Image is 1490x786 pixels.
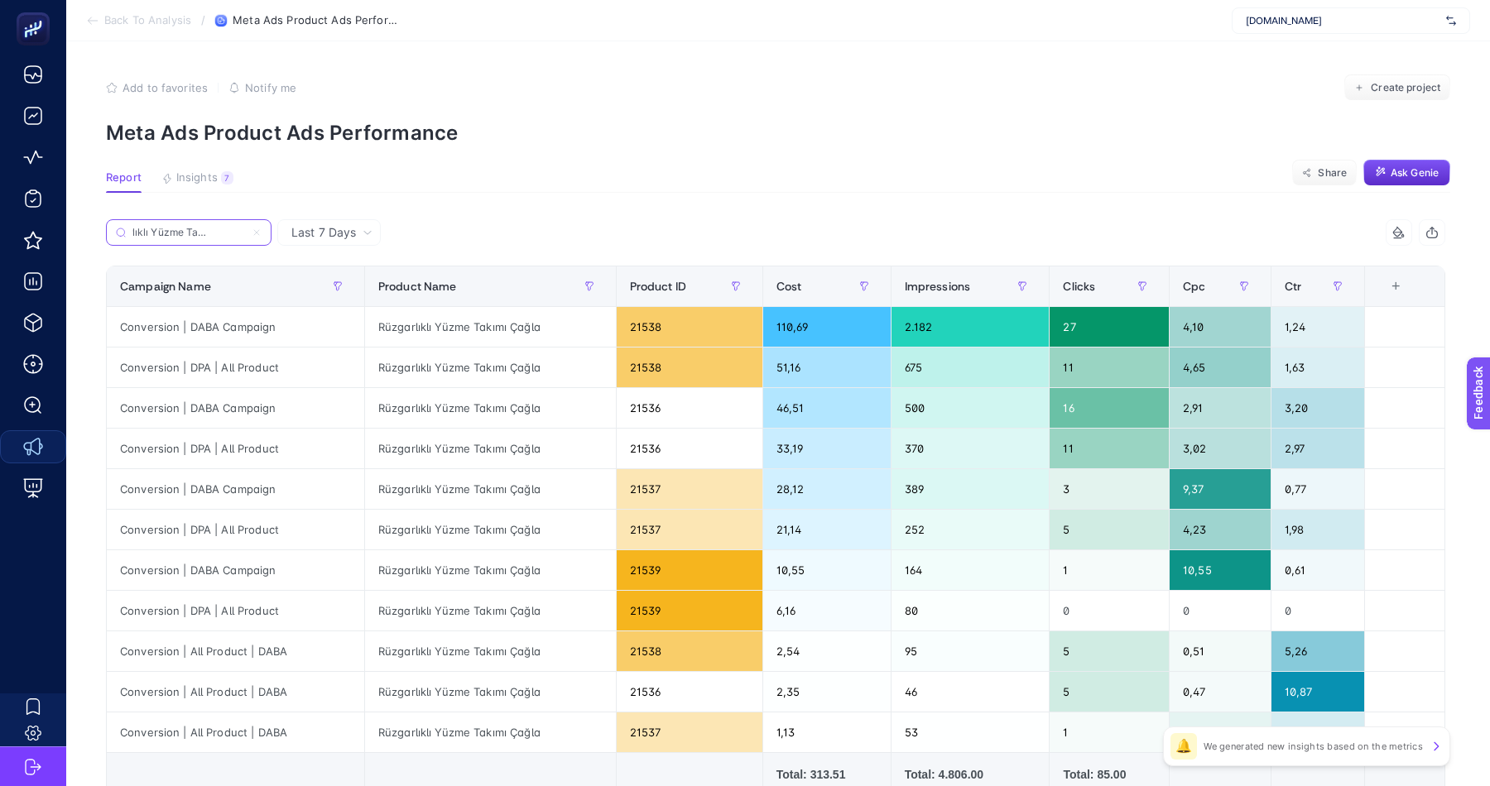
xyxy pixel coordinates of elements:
[1271,429,1364,468] div: 2,97
[1050,712,1169,752] div: 1
[763,712,891,752] div: 1,13
[1050,510,1169,549] div: 5
[120,280,211,293] span: Campaign Name
[106,171,142,185] span: Report
[104,14,191,27] span: Back To Analysis
[617,672,762,712] div: 21536
[233,14,398,27] span: Meta Ads Product Ads Performance
[892,672,1050,712] div: 46
[1050,388,1169,428] div: 16
[1170,712,1271,752] div: 1,13
[1378,280,1391,316] div: 8 items selected
[107,510,364,549] div: Conversion | DPA | All Product
[617,510,762,549] div: 21537
[107,550,364,590] div: Conversion | DABA Campaign
[107,469,364,509] div: Conversion | DABA Campaign
[1170,429,1271,468] div: 3,02
[1292,160,1357,186] button: Share
[1271,672,1364,712] div: 10,87
[106,81,208,94] button: Add to favorites
[892,712,1050,752] div: 53
[1050,347,1169,387] div: 11
[176,171,218,185] span: Insights
[1271,550,1364,590] div: 0,61
[1170,388,1271,428] div: 2,91
[107,591,364,630] div: Conversion | DPA | All Product
[617,631,762,671] div: 21538
[365,631,616,671] div: Rüzgarlıklı Yüzme Takımı Çağla
[378,280,457,293] span: Product Name
[1271,307,1364,347] div: 1,24
[763,631,891,671] div: 2,54
[1271,347,1364,387] div: 1,63
[365,347,616,387] div: Rüzgarlıklı Yüzme Takımı Çağla
[1170,307,1271,347] div: 4,10
[201,13,205,26] span: /
[1170,550,1271,590] div: 10,55
[617,591,762,630] div: 21539
[1063,280,1095,293] span: Clicks
[776,280,802,293] span: Cost
[228,81,296,94] button: Notify me
[763,591,891,630] div: 6,16
[763,550,891,590] div: 10,55
[1371,81,1440,94] span: Create project
[763,672,891,712] div: 2,35
[763,307,891,347] div: 110,69
[892,631,1050,671] div: 95
[630,280,686,293] span: Product ID
[617,469,762,509] div: 21537
[107,307,364,347] div: Conversion | DABA Campaign
[617,388,762,428] div: 21536
[1170,510,1271,549] div: 4,23
[617,347,762,387] div: 21538
[365,712,616,752] div: Rüzgarlıklı Yüzme Takımı Çağla
[1063,766,1156,783] div: Total: 85.00
[763,347,891,387] div: 51,16
[106,121,1450,145] p: Meta Ads Product Ads Performance
[892,550,1050,590] div: 164
[1050,672,1169,712] div: 5
[617,429,762,468] div: 21536
[107,347,364,387] div: Conversion | DPA | All Product
[1183,280,1205,293] span: Cpc
[365,510,616,549] div: Rüzgarlıklı Yüzme Takımı Çağla
[892,347,1050,387] div: 675
[1285,280,1301,293] span: Ctr
[1170,672,1271,712] div: 0,47
[107,388,364,428] div: Conversion | DABA Campaign
[892,307,1050,347] div: 2.182
[1050,631,1169,671] div: 5
[617,712,762,752] div: 21537
[1318,166,1347,180] span: Share
[107,672,364,712] div: Conversion | All Product | DABA
[1170,469,1271,509] div: 9,37
[892,429,1050,468] div: 370
[365,469,616,509] div: Rüzgarlıklı Yüzme Takımı Çağla
[1050,307,1169,347] div: 27
[892,469,1050,509] div: 389
[1391,166,1439,180] span: Ask Genie
[365,388,616,428] div: Rüzgarlıklı Yüzme Takımı Çağla
[1170,347,1271,387] div: 4,65
[763,510,891,549] div: 21,14
[617,307,762,347] div: 21538
[123,81,208,94] span: Add to favorites
[107,429,364,468] div: Conversion | DPA | All Product
[1170,631,1271,671] div: 0,51
[763,469,891,509] div: 28,12
[107,631,364,671] div: Conversion | All Product | DABA
[291,224,356,241] span: Last 7 Days
[1271,510,1364,549] div: 1,98
[1246,14,1440,27] span: [DOMAIN_NAME]
[1271,469,1364,509] div: 0,77
[1271,591,1364,630] div: 0
[1446,12,1456,29] img: svg%3e
[1380,280,1411,293] div: +
[221,171,233,185] div: 7
[905,280,971,293] span: Impressions
[763,429,891,468] div: 33,19
[776,766,877,783] div: Total: 313.51
[1050,469,1169,509] div: 3
[1344,74,1450,101] button: Create project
